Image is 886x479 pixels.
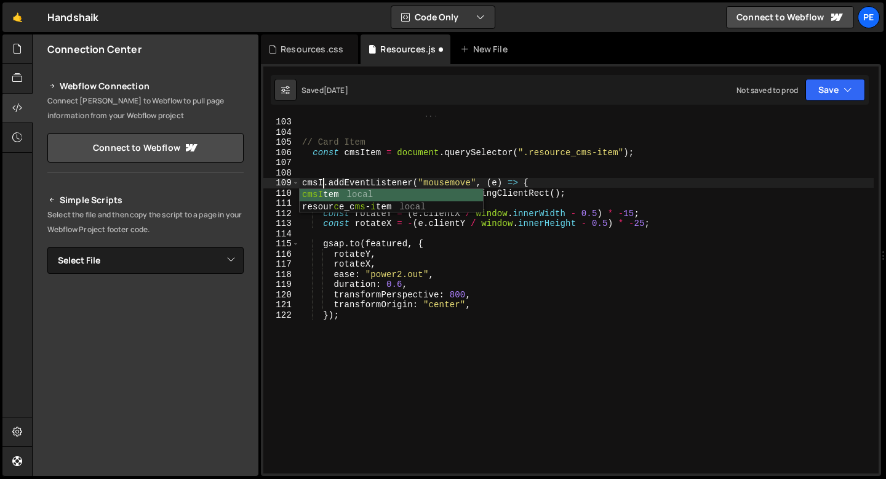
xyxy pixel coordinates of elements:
div: 107 [263,158,300,168]
div: 120 [263,290,300,300]
div: Handshaik [47,10,98,25]
div: 105 [263,137,300,148]
p: Select the file and then copy the script to a page in your Webflow Project footer code. [47,207,244,237]
div: 112 [263,209,300,219]
div: 114 [263,229,300,239]
div: 113 [263,219,300,229]
div: 103 [263,117,300,127]
div: 121 [263,300,300,310]
div: New File [460,43,512,55]
div: Saved [301,85,348,95]
p: Connect [PERSON_NAME] to Webflow to pull page information from your Webflow project [47,94,244,123]
a: 🤙 [2,2,33,32]
div: Not saved to prod [736,85,798,95]
h2: Webflow Connection [47,79,244,94]
a: Connect to Webflow [726,6,854,28]
div: 111 [263,198,300,209]
h2: Connection Center [47,42,142,56]
a: Connect to Webflow [47,133,244,163]
div: Resources.css [281,43,343,55]
div: 110 [263,188,300,199]
a: Pe [858,6,880,28]
div: 119 [263,280,300,290]
div: 108 [263,168,300,179]
button: Code Only [391,6,495,28]
div: 104 [263,127,300,138]
div: [DATE] [324,85,348,95]
div: 109 [263,178,300,188]
div: 106 [263,148,300,158]
div: 117 [263,259,300,270]
iframe: YouTube video player [47,294,245,405]
div: 116 [263,249,300,260]
div: Resources.js [380,43,436,55]
div: 118 [263,270,300,280]
button: Save [805,79,865,101]
div: 122 [263,310,300,321]
h2: Simple Scripts [47,193,244,207]
div: 115 [263,239,300,249]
